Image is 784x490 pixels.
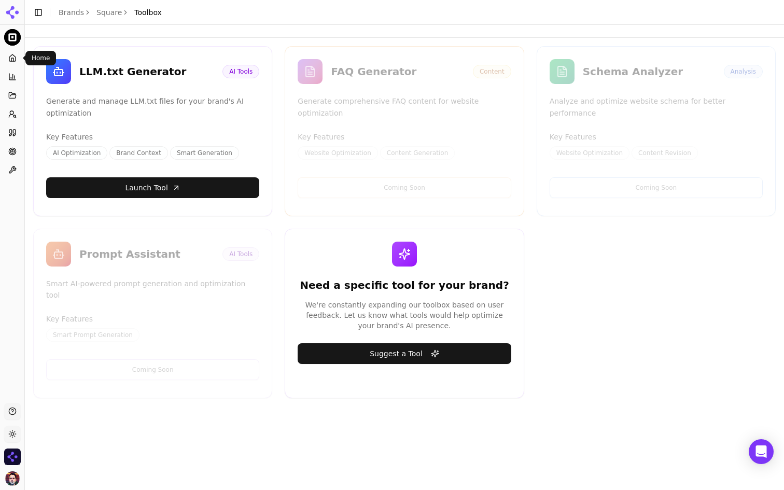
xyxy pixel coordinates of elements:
div: Generate comprehensive FAQ content for website optimization [298,95,511,119]
div: Analyze and optimize website schema for better performance [550,95,763,119]
h4: Key Features [46,314,259,324]
a: Launch Tool [46,177,259,198]
div: We're constantly expanding our toolbox based on user feedback. Let us know what tools would help ... [298,300,511,331]
div: Prompt Assistant [79,247,214,261]
button: Current brand: Square [4,29,21,46]
span: AI Tools [222,247,259,261]
img: Square [4,29,21,46]
span: Content Revision [632,146,698,160]
h4: Key Features [298,132,511,142]
div: Need a specific tool for your brand? [298,278,511,292]
div: Smart AI-powered prompt generation and optimization tool [46,278,259,302]
span: AI Optimization [46,146,107,160]
nav: breadcrumb [59,7,162,18]
div: LLM.txt Generator [79,64,214,79]
div: Home [25,51,56,65]
div: FAQ Generator [331,64,465,79]
span: Website Optimization [550,146,629,160]
div: Generate and manage LLM.txt files for your brand's AI optimization [46,95,259,119]
a: Square [96,7,122,18]
span: Smart Generation [170,146,239,160]
button: Open organization switcher [4,449,21,465]
span: Analysis [724,65,763,78]
div: Schema Analyzer [583,64,716,79]
button: Open user button [5,471,20,486]
h4: Key Features [46,132,259,142]
h4: Key Features [550,132,763,142]
span: Smart Prompt Generation [46,328,139,342]
a: Brands [59,8,84,17]
span: AI Tools [222,65,259,78]
span: Brand Context [109,146,168,160]
span: Content Generation [380,146,455,160]
img: Cognizo [4,449,21,465]
img: Deniz Ozcan [5,471,20,486]
button: Suggest a Tool [298,343,511,364]
span: Website Optimization [298,146,377,160]
span: Toolbox [134,7,162,18]
span: Content [473,65,511,78]
div: Open Intercom Messenger [749,439,774,464]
